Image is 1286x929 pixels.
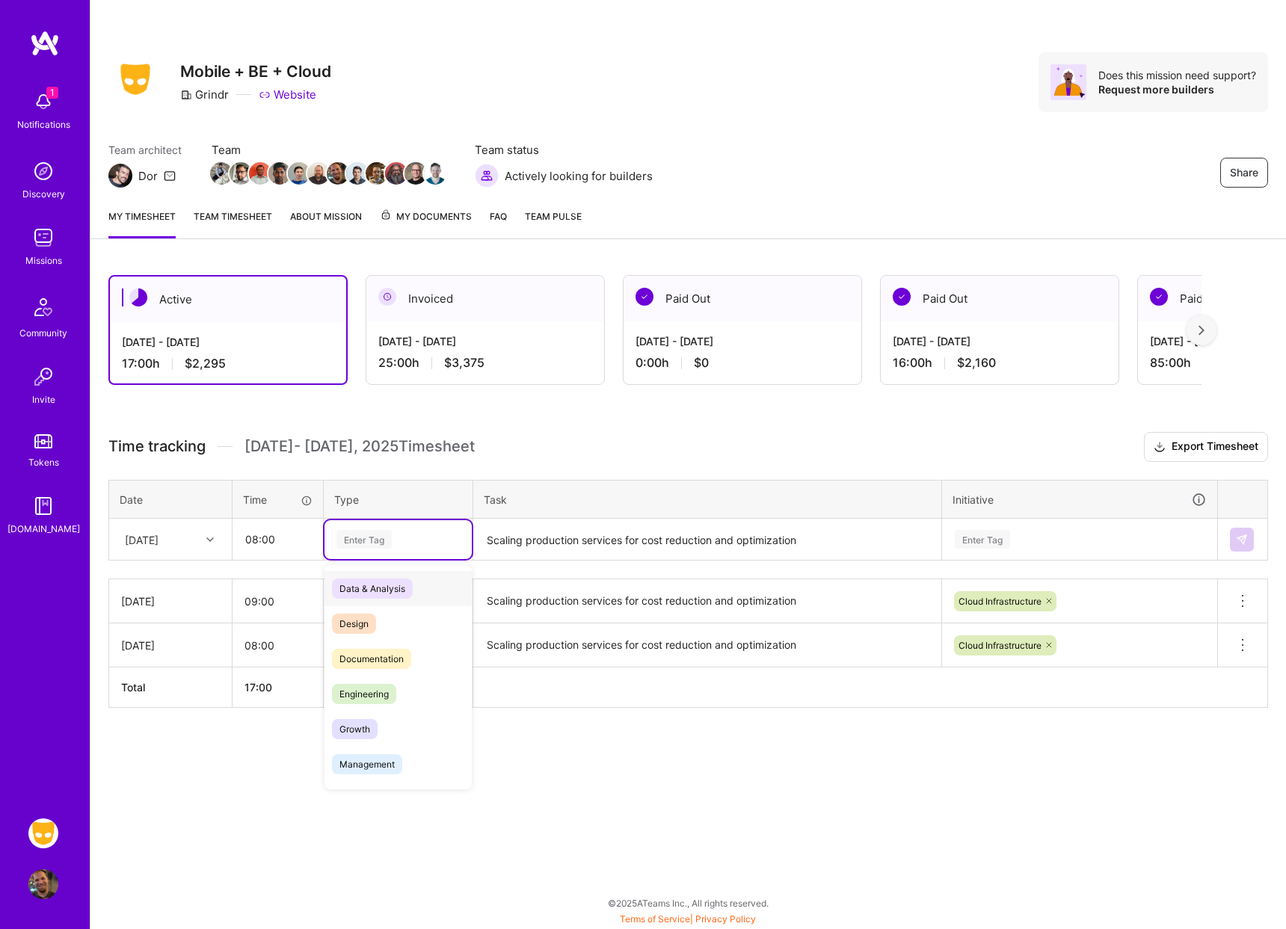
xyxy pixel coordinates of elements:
[17,117,70,132] div: Notifications
[309,161,328,186] a: Team Member Avatar
[475,520,940,560] textarea: Scaling production services for cost reduction and optimization
[210,162,233,185] img: Team Member Avatar
[233,519,322,559] input: HH:MM
[893,355,1107,371] div: 16:00 h
[385,162,407,185] img: Team Member Avatar
[108,164,132,188] img: Team Architect
[28,87,58,117] img: bell
[525,211,582,222] span: Team Pulse
[109,480,233,519] th: Date
[109,667,233,708] th: Total
[110,277,346,322] div: Active
[28,491,58,521] img: guide book
[475,625,940,666] textarea: Scaling production services for cost reduction and optimization
[332,578,413,599] span: Data & Analysis
[475,164,499,188] img: Actively looking for builders
[289,161,309,186] a: Team Member Avatar
[212,142,445,158] span: Team
[194,209,272,238] a: Team timesheet
[332,754,402,774] span: Management
[332,649,411,669] span: Documentation
[1236,534,1248,546] img: Submit
[243,492,313,507] div: Time
[185,356,226,371] span: $2,295
[28,223,58,253] img: teamwork
[404,162,427,185] img: Team Member Avatar
[28,362,58,392] img: Invite
[959,640,1042,651] span: Cloud Infrastructure
[28,869,58,899] img: User Avatar
[332,614,376,634] span: Design
[327,162,349,185] img: Team Member Avatar
[475,581,940,623] textarea: Scaling production services for cost reduction and optimization
[1098,68,1256,82] div: Does this mission need support?
[268,162,291,185] img: Team Member Avatar
[90,884,1286,922] div: © 2025 ATeams Inc., All rights reserved.
[290,209,362,238] a: About Mission
[475,142,653,158] span: Team status
[1150,288,1168,306] img: Paid Out
[1144,432,1268,462] button: Export Timesheet
[525,209,582,238] a: Team Pulse
[505,168,653,184] span: Actively looking for builders
[121,593,220,609] div: [DATE]
[28,818,58,848] img: Grindr: Mobile + BE + Cloud
[30,30,60,57] img: logo
[180,89,192,101] i: icon CompanyGray
[28,454,59,470] div: Tokens
[25,818,62,848] a: Grindr: Mobile + BE + Cloud
[1199,325,1205,336] img: right
[129,288,147,306] img: Active
[473,480,942,519] th: Task
[180,62,331,81] h3: Mobile + BE + Cloud
[444,355,484,371] span: $3,375
[32,392,55,407] div: Invite
[636,288,653,306] img: Paid Out
[121,638,220,653] div: [DATE]
[346,162,369,185] img: Team Member Avatar
[1230,165,1258,180] span: Share
[212,161,231,186] a: Team Member Avatar
[336,528,392,551] div: Enter Tag
[881,276,1119,321] div: Paid Out
[406,161,425,186] a: Team Member Avatar
[366,162,388,185] img: Team Member Avatar
[7,521,80,537] div: [DOMAIN_NAME]
[108,209,176,238] a: My timesheet
[244,437,475,456] span: [DATE] - [DATE] , 2025 Timesheet
[288,162,310,185] img: Team Member Avatar
[250,161,270,186] a: Team Member Avatar
[893,288,911,306] img: Paid Out
[380,209,472,238] a: My Documents
[636,333,849,349] div: [DATE] - [DATE]
[332,684,396,704] span: Engineering
[249,162,271,185] img: Team Member Avatar
[694,355,709,371] span: $0
[34,434,52,448] img: tokens
[122,356,334,371] div: 17:00 h
[19,325,67,341] div: Community
[366,276,604,321] div: Invoiced
[270,161,289,186] a: Team Member Avatar
[378,333,592,349] div: [DATE] - [DATE]
[620,913,756,925] span: |
[108,59,162,99] img: Company Logo
[108,142,182,158] span: Team architect
[230,162,252,185] img: Team Member Avatar
[348,161,367,186] a: Team Member Avatar
[378,288,396,306] img: Invoiced
[233,626,323,665] input: HH:MM
[624,276,861,321] div: Paid Out
[122,334,334,350] div: [DATE] - [DATE]
[25,289,61,325] img: Community
[1050,64,1086,100] img: Avatar
[1098,82,1256,96] div: Request more builders
[953,491,1207,508] div: Initiative
[387,161,406,186] a: Team Member Avatar
[367,161,387,186] a: Team Member Avatar
[324,480,473,519] th: Type
[378,355,592,371] div: 25:00 h
[307,162,330,185] img: Team Member Avatar
[180,87,229,102] div: Grindr
[490,209,507,238] a: FAQ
